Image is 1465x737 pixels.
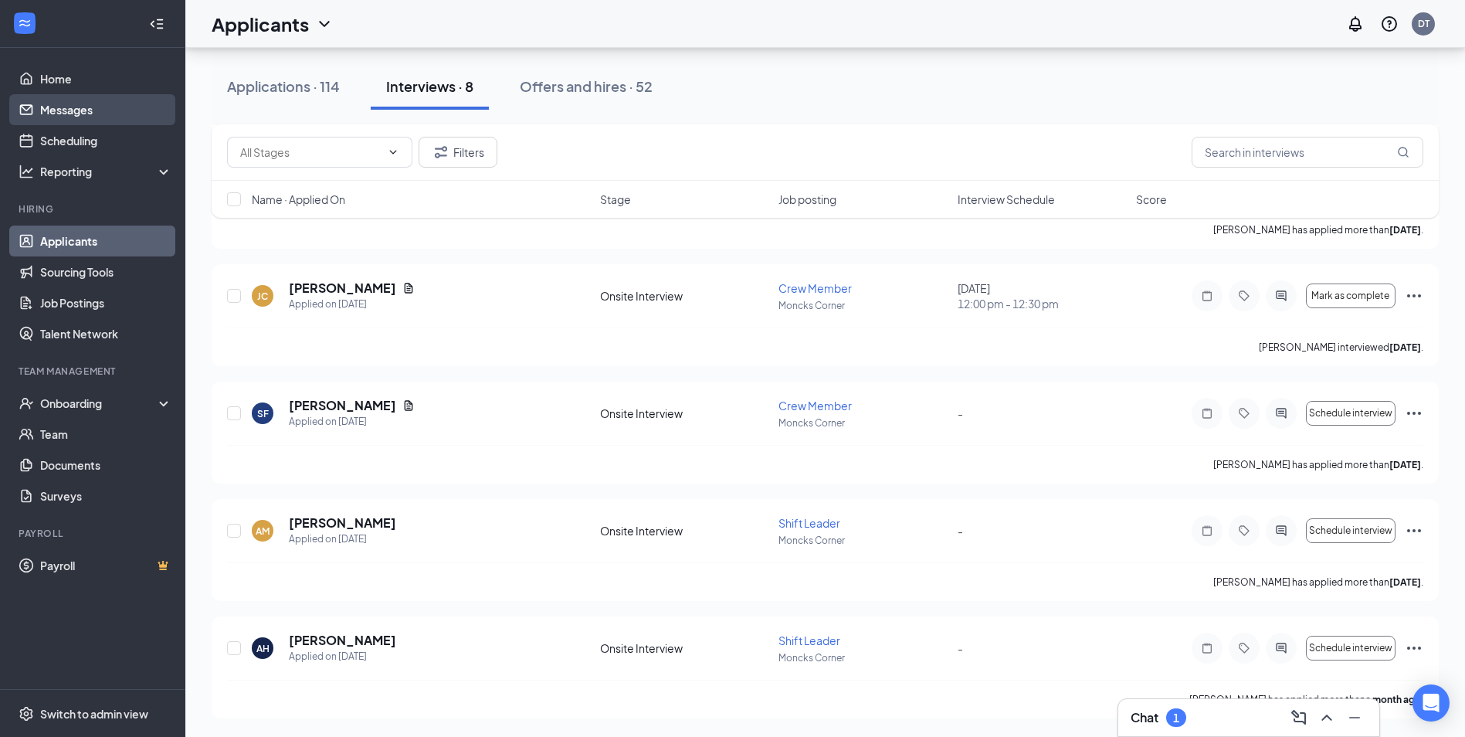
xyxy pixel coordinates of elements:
[17,15,32,31] svg: WorkstreamLogo
[1287,705,1311,730] button: ComposeMessage
[1272,290,1290,302] svg: ActiveChat
[40,287,172,318] a: Job Postings
[958,524,963,538] span: -
[289,632,396,649] h5: [PERSON_NAME]
[240,144,381,161] input: All Stages
[778,192,836,207] span: Job posting
[315,15,334,33] svg: ChevronDown
[1272,525,1290,537] svg: ActiveChat
[1309,408,1392,419] span: Schedule interview
[40,396,159,411] div: Onboarding
[402,282,415,294] svg: Document
[40,450,172,481] a: Documents
[40,63,172,94] a: Home
[1311,290,1389,301] span: Mark as complete
[1272,407,1290,419] svg: ActiveChat
[1380,15,1399,33] svg: QuestionInfo
[419,137,497,168] button: Filter Filters
[1405,521,1423,540] svg: Ellipses
[1198,525,1216,537] svg: Note
[1418,17,1429,30] div: DT
[227,76,340,96] div: Applications · 114
[1389,576,1421,588] b: [DATE]
[40,164,173,179] div: Reporting
[1198,290,1216,302] svg: Note
[1389,341,1421,353] b: [DATE]
[1309,643,1392,654] span: Schedule interview
[289,649,396,664] div: Applied on [DATE]
[1317,708,1336,727] svg: ChevronUp
[19,202,169,216] div: Hiring
[1259,341,1423,354] p: [PERSON_NAME] interviewed .
[1345,708,1364,727] svg: Minimize
[778,651,948,664] p: Moncks Corner
[1405,404,1423,423] svg: Ellipses
[958,280,1127,311] div: [DATE]
[600,406,769,421] div: Onsite Interview
[19,527,169,540] div: Payroll
[257,290,268,303] div: JC
[257,407,269,420] div: SF
[1272,642,1290,654] svg: ActiveChat
[600,288,769,304] div: Onsite Interview
[958,192,1055,207] span: Interview Schedule
[778,281,852,295] span: Crew Member
[289,397,396,414] h5: [PERSON_NAME]
[40,318,172,349] a: Talent Network
[289,414,415,430] div: Applied on [DATE]
[1306,518,1395,543] button: Schedule interview
[600,640,769,656] div: Onsite Interview
[40,706,148,722] div: Switch to admin view
[402,399,415,412] svg: Document
[1131,709,1158,726] h3: Chat
[778,416,948,430] p: Moncks Corner
[212,11,309,37] h1: Applicants
[1213,576,1423,589] p: [PERSON_NAME] has applied more than .
[387,146,399,158] svg: ChevronDown
[1389,459,1421,470] b: [DATE]
[1346,15,1365,33] svg: Notifications
[19,365,169,378] div: Team Management
[289,297,415,312] div: Applied on [DATE]
[778,399,852,413] span: Crew Member
[40,550,172,581] a: PayrollCrown
[19,164,34,179] svg: Analysis
[1306,401,1395,426] button: Schedule interview
[1235,407,1253,419] svg: Tag
[520,76,653,96] div: Offers and hires · 52
[149,16,164,32] svg: Collapse
[252,192,345,207] span: Name · Applied On
[1192,137,1423,168] input: Search in interviews
[256,642,270,655] div: AH
[19,396,34,411] svg: UserCheck
[958,406,963,420] span: -
[1173,712,1179,725] div: 1
[1198,407,1216,419] svg: Note
[40,419,172,450] a: Team
[778,516,840,530] span: Shift Leader
[1235,290,1253,302] svg: Tag
[1314,705,1339,730] button: ChevronUp
[1306,284,1395,308] button: Mark as complete
[1198,642,1216,654] svg: Note
[1136,192,1167,207] span: Score
[40,94,172,125] a: Messages
[289,280,396,297] h5: [PERSON_NAME]
[1405,287,1423,305] svg: Ellipses
[1290,708,1308,727] svg: ComposeMessage
[1235,642,1253,654] svg: Tag
[40,125,172,156] a: Scheduling
[600,523,769,538] div: Onsite Interview
[1189,693,1423,706] p: [PERSON_NAME] has applied more than .
[1213,458,1423,471] p: [PERSON_NAME] has applied more than .
[1306,636,1395,661] button: Schedule interview
[600,192,631,207] span: Stage
[1235,525,1253,537] svg: Tag
[1309,525,1392,536] span: Schedule interview
[778,299,948,312] p: Moncks Corner
[1412,684,1450,722] div: Open Intercom Messenger
[40,481,172,511] a: Surveys
[1365,694,1421,705] b: a month ago
[1397,146,1409,158] svg: MagnifyingGlass
[1405,639,1423,657] svg: Ellipses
